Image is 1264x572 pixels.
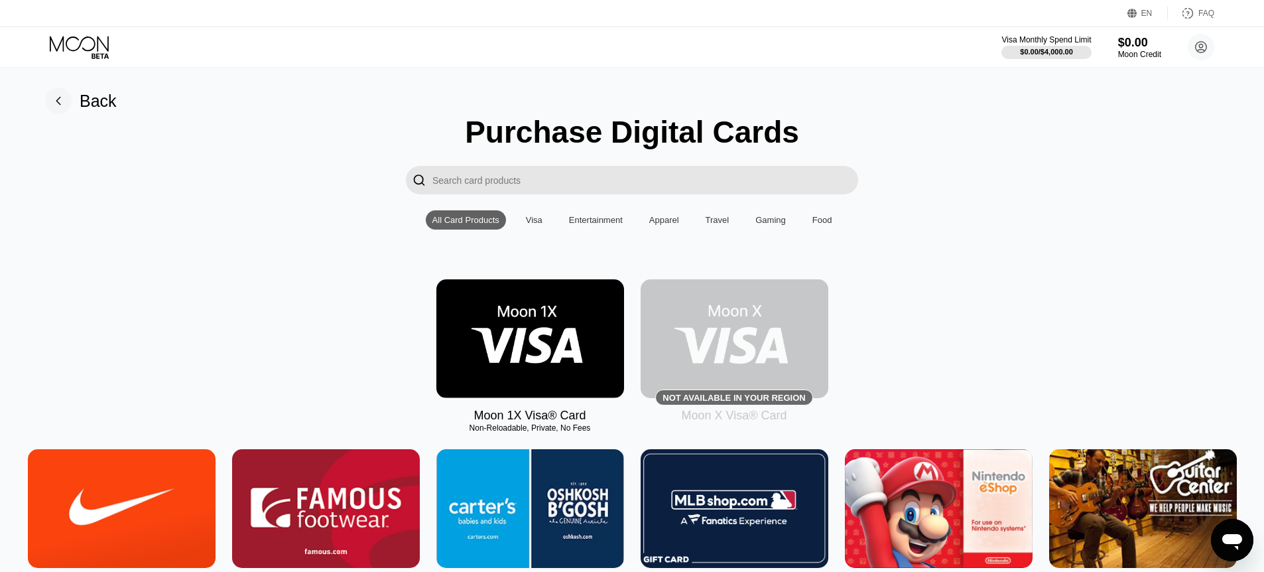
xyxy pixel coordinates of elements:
[663,393,805,403] div: Not available in your region
[562,210,629,230] div: Entertainment
[432,215,499,225] div: All Card Products
[1118,36,1161,50] div: $0.00
[706,215,729,225] div: Travel
[474,409,586,423] div: Moon 1X Visa® Card
[80,92,117,111] div: Back
[812,215,832,225] div: Food
[755,215,786,225] div: Gaming
[519,210,549,230] div: Visa
[569,215,623,225] div: Entertainment
[1118,36,1161,59] div: $0.00Moon Credit
[1127,7,1168,20] div: EN
[699,210,736,230] div: Travel
[1001,35,1091,59] div: Visa Monthly Spend Limit$0.00/$4,000.00
[406,166,432,194] div: 
[1020,48,1073,56] div: $0.00 / $4,000.00
[1118,50,1161,59] div: Moon Credit
[806,210,839,230] div: Food
[426,210,506,230] div: All Card Products
[526,215,542,225] div: Visa
[749,210,792,230] div: Gaming
[436,423,624,433] div: Non-Reloadable, Private, No Fees
[1168,7,1214,20] div: FAQ
[432,166,858,194] input: Search card products
[45,88,117,114] div: Back
[1198,9,1214,18] div: FAQ
[641,279,828,398] div: Not available in your region
[465,114,799,150] div: Purchase Digital Cards
[681,409,787,423] div: Moon X Visa® Card
[1211,519,1253,561] iframe: Button to launch messaging window
[1141,9,1153,18] div: EN
[643,210,686,230] div: Apparel
[412,173,426,188] div: 
[649,215,679,225] div: Apparel
[1001,35,1091,44] div: Visa Monthly Spend Limit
